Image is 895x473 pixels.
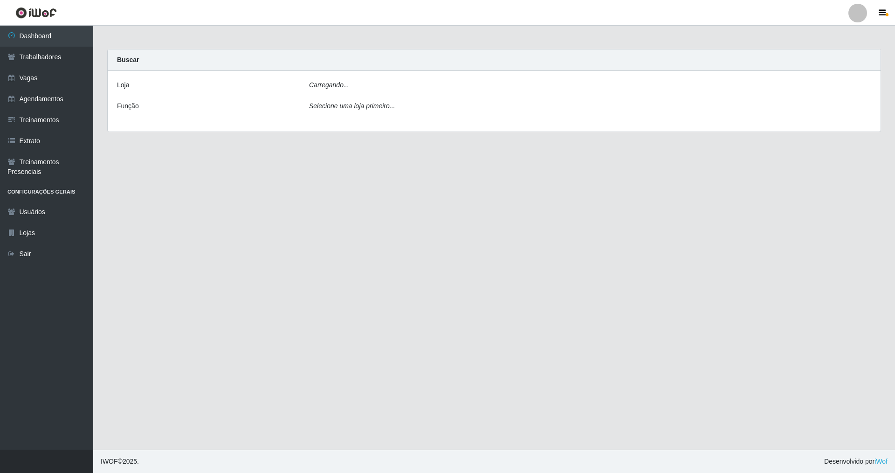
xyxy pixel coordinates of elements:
i: Selecione uma loja primeiro... [309,102,395,110]
img: CoreUI Logo [15,7,57,19]
label: Função [117,101,139,111]
span: Desenvolvido por [824,457,888,466]
a: iWof [874,458,888,465]
i: Carregando... [309,81,349,89]
label: Loja [117,80,129,90]
span: © 2025 . [101,457,139,466]
span: IWOF [101,458,118,465]
strong: Buscar [117,56,139,63]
